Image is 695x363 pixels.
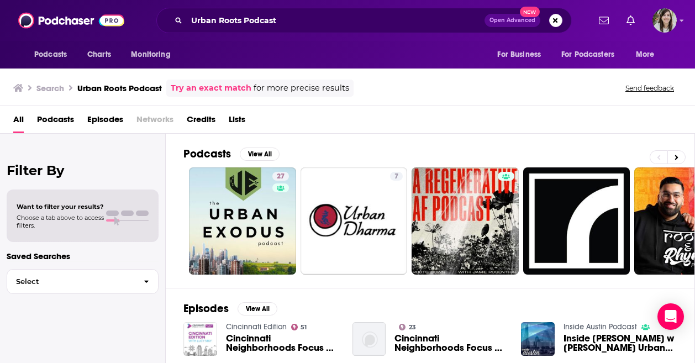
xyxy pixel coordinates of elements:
a: PodcastsView All [183,147,280,161]
a: Charts [80,44,118,65]
input: Search podcasts, credits, & more... [187,12,485,29]
h3: Urban Roots Podcast [77,83,162,93]
button: Open AdvancedNew [485,14,540,27]
button: Send feedback [622,83,677,93]
button: open menu [123,44,185,65]
span: for more precise results [254,82,349,94]
h2: Filter By [7,162,159,178]
h2: Podcasts [183,147,231,161]
button: Show profile menu [652,8,677,33]
span: Select [7,278,135,285]
button: View All [240,148,280,161]
a: 27 [272,172,289,181]
a: Cincinnati Edition [226,322,287,332]
span: More [636,47,655,62]
a: Lists [229,111,245,133]
h3: Search [36,83,64,93]
a: Cincinnati Neighborhoods Focus Of New Urban Roots Podcast [226,334,339,353]
span: Choose a tab above to access filters. [17,214,104,229]
a: All [13,111,24,133]
img: Podchaser - Follow, Share and Rate Podcasts [18,10,124,31]
a: Credits [187,111,215,133]
span: 27 [277,171,285,182]
a: 23 [399,324,416,330]
a: Episodes [87,111,123,133]
span: Networks [136,111,173,133]
a: Podcasts [37,111,74,133]
img: Inside Austin w John Zenor Urban Roots podcast.mp3 [521,322,555,356]
span: Want to filter your results? [17,203,104,211]
a: Inside Austin Podcast [564,322,637,332]
a: Try an exact match [171,82,251,94]
button: open menu [628,44,668,65]
span: For Business [497,47,541,62]
button: open menu [489,44,555,65]
button: Select [7,269,159,294]
img: Cincinnati Neighborhoods Focus Of New Urban Roots Podcast [183,322,217,356]
button: View All [238,302,277,315]
a: 51 [291,324,307,330]
p: Saved Searches [7,251,159,261]
a: EpisodesView All [183,302,277,315]
button: open menu [27,44,81,65]
span: 23 [409,325,416,330]
div: Search podcasts, credits, & more... [156,8,572,33]
h2: Episodes [183,302,229,315]
a: 7 [390,172,403,181]
span: New [520,7,540,17]
span: Inside [PERSON_NAME] w [PERSON_NAME] Urban Roots podcast.mp3 [564,334,677,353]
a: 27 [189,167,296,275]
span: Open Advanced [489,18,535,23]
span: Charts [87,47,111,62]
a: Inside Austin w John Zenor Urban Roots podcast.mp3 [564,334,677,353]
a: Cincinnati Neighborhoods Focus Of New Urban Roots Podcast [394,334,508,353]
span: Monitoring [131,47,170,62]
img: Cincinnati Neighborhoods Focus Of New Urban Roots Podcast [352,322,386,356]
a: Show notifications dropdown [622,11,639,30]
span: 7 [394,171,398,182]
div: Open Intercom Messenger [657,303,684,330]
a: 7 [301,167,408,275]
span: Podcasts [34,47,67,62]
a: Show notifications dropdown [594,11,613,30]
span: Logged in as devinandrade [652,8,677,33]
img: User Profile [652,8,677,33]
button: open menu [554,44,630,65]
span: For Podcasters [561,47,614,62]
span: 51 [301,325,307,330]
